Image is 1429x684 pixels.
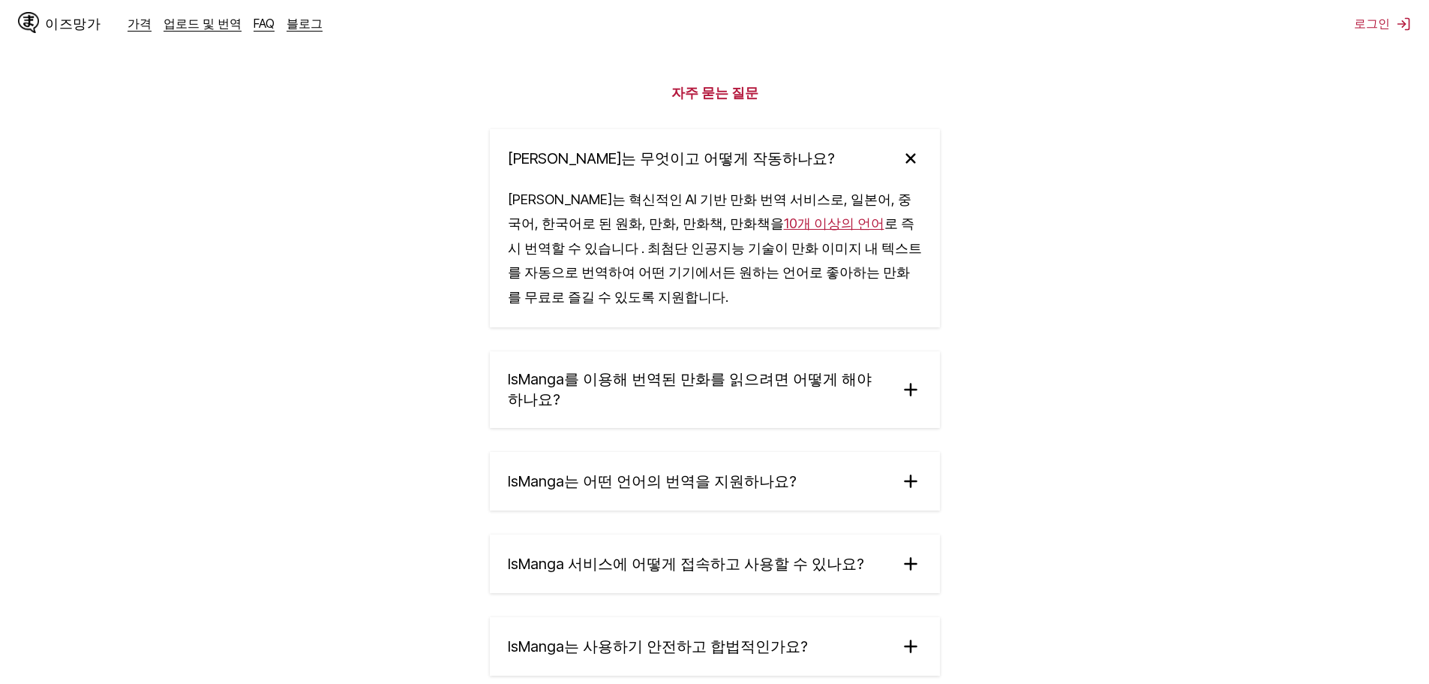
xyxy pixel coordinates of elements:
font: IsManga는 어떤 언어의 번역을 지원하나요? [508,472,797,490]
a: FAQ [254,16,275,31]
a: 업로드 및 번역 [164,16,242,31]
img: ...을 더한 [899,378,922,401]
summary: IsManga를 이용해 번역된 만화를 읽으려면 어떻게 해야 하나요? [490,351,940,428]
img: ...을 더한 [894,143,926,174]
font: IsManga를 이용해 번역된 만화를 읽으려면 어떻게 해야 하나요? [508,370,872,408]
a: 가격 [128,16,152,31]
font: [PERSON_NAME]는 무엇이고 어떻게 작동하나요? [508,149,835,167]
font: 자주 묻는 질문 [671,85,758,101]
button: 로그인 [1354,16,1411,32]
summary: IsManga는 사용하기 안전하고 합법적인가요? [490,617,940,676]
summary: IsManga 서비스에 어떻게 접속하고 사용할 수 있나요? [490,535,940,593]
img: ...을 더한 [899,470,922,493]
summary: IsManga는 어떤 언어의 번역을 지원하나요? [490,452,940,511]
font: 이즈망가 [45,17,101,31]
img: ...을 더한 [899,635,922,658]
img: ...을 더한 [899,553,922,575]
a: 10개 이상의 언어 [784,215,884,231]
font: IsManga 서비스에 어떻게 접속하고 사용할 수 있나요? [508,555,864,573]
font: [PERSON_NAME]는 혁신적인 AI 기반 만화 번역 서비스로, 일본어, 중국어, 한국어로 된 원화, 만화, 만화책, 만화책을 [508,191,911,231]
summary: [PERSON_NAME]는 무엇이고 어떻게 작동하나요? [490,129,940,188]
img: 로그아웃 [1396,17,1411,32]
font: IsManga는 사용하기 안전하고 합법적인가요? [508,637,808,655]
a: IsManga 로고이즈망가 [18,12,128,36]
font: 로 즉시 번역할 수 있습니다 . 최첨단 인공지능 기술이 만화 이미지 내 텍스트를 자동으로 번역하여 어떤 기기에서든 원하는 언어로 좋아하는 만화를 무료로 즐길 수 있도록 지원합니다. [508,215,922,304]
font: 로그인 [1354,16,1390,31]
a: 블로그 [287,16,323,31]
img: IsManga 로고 [18,12,39,33]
